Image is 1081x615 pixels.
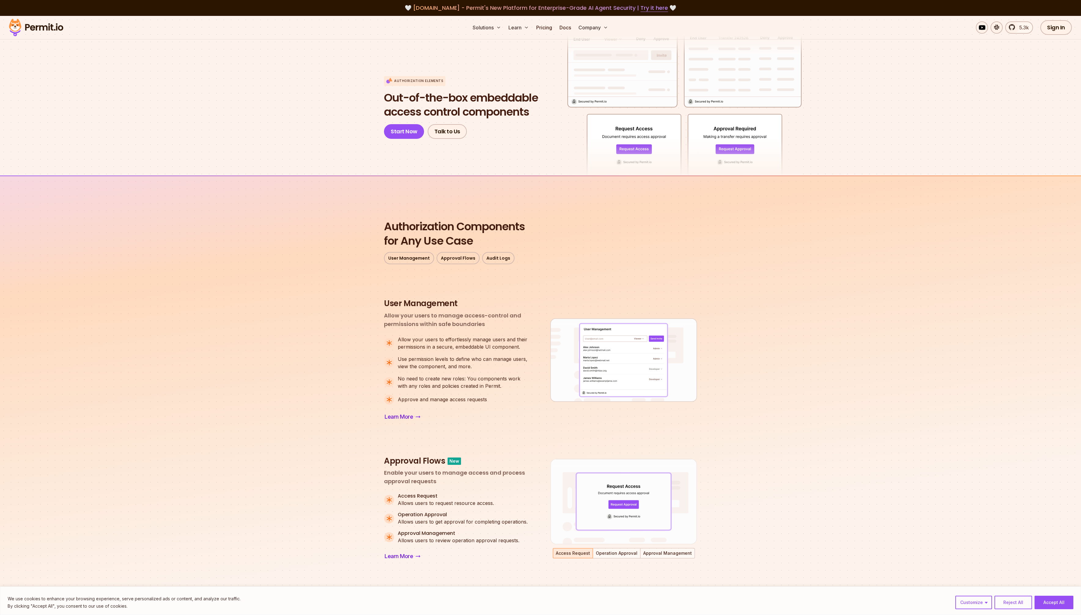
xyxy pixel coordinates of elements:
a: 5.3k [1005,21,1033,34]
p: Enable your users to manage access and process approval requests [384,469,531,486]
h3: User Management [384,298,531,309]
div: New [448,458,461,465]
a: Docs [557,21,574,34]
p: By clicking "Accept All", you consent to our use of cookies. [8,602,241,610]
button: Customize [955,596,992,609]
a: Pricing [534,21,555,34]
p: Use permission levels to define who can manage users, view the component, and more. [398,355,531,370]
a: Start Now [384,124,424,139]
p: Allow your users to effortlessly manage users and their permissions in a secure, embeddable UI co... [398,336,531,350]
button: Reject All [994,596,1032,609]
h4: Operation Approval [398,512,528,518]
h2: for Any Use Case [384,220,697,248]
button: Accept All [1035,596,1073,609]
p: Allow your users to manage access-control and permissions within safe boundaries [384,311,531,328]
span: Learn More [385,552,413,561]
span: [DOMAIN_NAME] - Permit's New Platform for Enterprise-Grade AI Agent Security | [413,4,668,12]
a: User Management [384,252,434,264]
button: Company [576,21,611,34]
button: Learn [506,21,531,34]
h3: Approval Flows [384,456,445,466]
span: Out-of-the-box embeddable [384,91,538,105]
a: Sign In [1040,20,1072,35]
a: Learn More [384,551,421,561]
span: Authorization Components [384,220,697,234]
button: Approval Management [641,549,694,558]
button: Solutions [470,21,504,34]
p: Allows users to request resource access. [398,499,494,507]
h1: access control components [384,91,538,120]
h4: Access Request [398,493,494,499]
h4: Approval Management [398,530,519,537]
a: Learn More [384,412,421,422]
span: Learn More [385,413,413,421]
div: 🤍 🤍 [15,4,1066,12]
img: Permit logo [6,17,66,38]
a: Audit Logs [482,252,515,264]
p: Approve and manage access requests [398,396,487,403]
span: 5.3k [1016,24,1029,31]
p: Allows users to review operation approval requests. [398,537,519,544]
p: Allows users to get approval for completing operations. [398,518,528,525]
p: Authorization Elements [394,79,443,83]
a: Talk to Us [428,124,467,139]
button: Operation Approval [593,549,640,558]
p: We use cookies to enhance your browsing experience, serve personalized ads or content, and analyz... [8,595,241,602]
a: Approval Flows [437,252,480,264]
p: No need to create new roles: You components work with any roles and policies created in Permit. [398,375,531,390]
a: Try it here [640,4,668,12]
